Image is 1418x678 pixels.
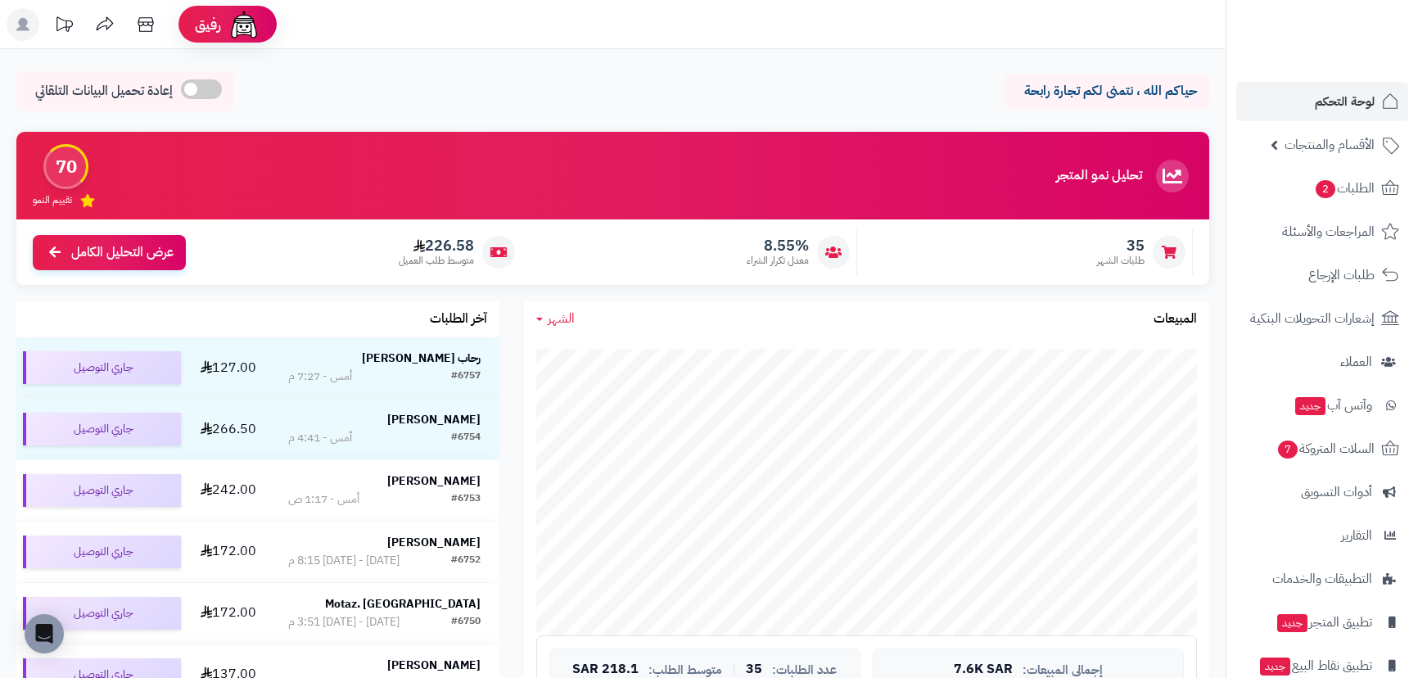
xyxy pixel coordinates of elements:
[1236,559,1408,599] a: التطبيقات والخدمات
[387,657,481,674] strong: [PERSON_NAME]
[1340,350,1372,373] span: العملاء
[43,8,84,45] a: تحديثات المنصة
[747,237,809,255] span: 8.55%
[430,312,487,327] h3: آخر الطلبات
[1236,386,1408,425] a: وآتس آبجديد
[23,597,181,630] div: جاري التوصيل
[1277,614,1307,632] span: جديد
[1236,82,1408,121] a: لوحة التحكم
[288,553,400,569] div: [DATE] - [DATE] 8:15 م
[399,254,474,268] span: متوسط طلب العميل
[1285,133,1375,156] span: الأقسام والمنتجات
[451,553,481,569] div: #6752
[954,662,1013,677] span: 7.6K SAR
[747,254,809,268] span: معدل تكرار الشراء
[387,411,481,428] strong: [PERSON_NAME]
[1276,437,1375,460] span: السلات المتروكة
[187,460,269,521] td: 242.00
[451,368,481,385] div: #6757
[187,337,269,398] td: 127.00
[1236,429,1408,468] a: السلات المتروكة7
[1301,481,1372,504] span: أدوات التسويق
[746,662,762,677] span: 35
[1272,567,1372,590] span: التطبيقات والخدمات
[35,82,173,101] span: إعادة تحميل البيانات التلقائي
[1315,90,1375,113] span: لوحة التحكم
[387,472,481,490] strong: [PERSON_NAME]
[1236,342,1408,382] a: العملاء
[1278,441,1298,459] span: 7
[23,536,181,568] div: جاري التوصيل
[399,237,474,255] span: 226.58
[1236,516,1408,555] a: التقارير
[1023,663,1103,677] span: إجمالي المبيعات:
[1236,472,1408,512] a: أدوات التسويق
[1236,212,1408,251] a: المراجعات والأسئلة
[288,614,400,631] div: [DATE] - [DATE] 3:51 م
[228,8,260,41] img: ai-face.png
[195,15,221,34] span: رفيق
[648,663,722,677] span: متوسط الطلب:
[1097,254,1145,268] span: طلبات الشهر
[33,235,186,270] a: عرض التحليل الكامل
[288,430,352,446] div: أمس - 4:41 م
[451,491,481,508] div: #6753
[1154,312,1197,327] h3: المبيعات
[1056,169,1142,183] h3: تحليل نمو المتجر
[1017,82,1197,101] p: حياكم الله ، نتمنى لكم تجارة رابحة
[325,595,481,612] strong: Motaz. [GEOGRAPHIC_DATA]
[1276,611,1372,634] span: تطبيق المتجر
[187,522,269,582] td: 172.00
[1260,658,1290,676] span: جديد
[33,193,72,207] span: تقييم النمو
[1236,255,1408,295] a: طلبات الإرجاع
[1307,44,1402,79] img: logo-2.png
[288,368,352,385] div: أمس - 7:27 م
[23,474,181,507] div: جاري التوصيل
[1250,307,1375,330] span: إشعارات التحويلات البنكية
[548,309,575,328] span: الشهر
[1236,603,1408,642] a: تطبيق المتجرجديد
[536,310,575,328] a: الشهر
[1258,654,1372,677] span: تطبيق نقاط البيع
[71,243,174,262] span: عرض التحليل الكامل
[1295,397,1325,415] span: جديد
[572,662,639,677] span: 218.1 SAR
[732,663,736,676] span: |
[1316,180,1335,198] span: 2
[1236,169,1408,208] a: الطلبات2
[187,583,269,644] td: 172.00
[362,350,481,367] strong: رحاب [PERSON_NAME]
[1097,237,1145,255] span: 35
[1341,524,1372,547] span: التقارير
[23,413,181,445] div: جاري التوصيل
[1282,220,1375,243] span: المراجعات والأسئلة
[1308,264,1375,287] span: طلبات الإرجاع
[772,663,837,677] span: عدد الطلبات:
[288,491,359,508] div: أمس - 1:17 ص
[1294,394,1372,417] span: وآتس آب
[25,614,64,653] div: Open Intercom Messenger
[23,351,181,384] div: جاري التوصيل
[187,399,269,459] td: 266.50
[1314,177,1375,200] span: الطلبات
[451,614,481,631] div: #6750
[1236,299,1408,338] a: إشعارات التحويلات البنكية
[387,534,481,551] strong: [PERSON_NAME]
[451,430,481,446] div: #6754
